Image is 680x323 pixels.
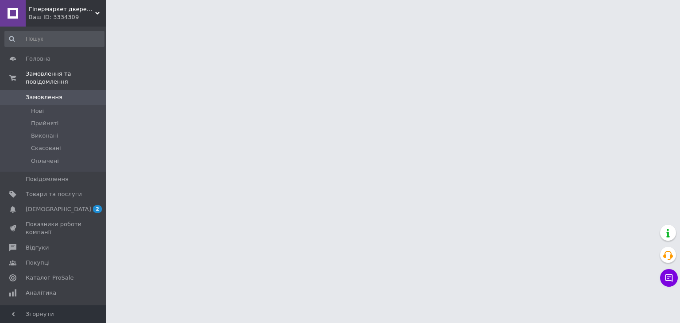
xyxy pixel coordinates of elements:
span: Повідомлення [26,175,69,183]
span: Покупці [26,259,50,267]
span: Замовлення [26,93,62,101]
button: Чат з покупцем [660,269,678,287]
span: Показники роботи компанії [26,220,82,236]
span: Замовлення та повідомлення [26,70,106,86]
span: Прийняті [31,119,58,127]
span: Головна [26,55,50,63]
span: Оплачені [31,157,59,165]
span: Каталог ProSale [26,274,73,282]
input: Пошук [4,31,104,47]
span: Гіпермаркет дверей, сантехніки та меблів VERTEKS [29,5,95,13]
span: Товари та послуги [26,190,82,198]
span: Нові [31,107,44,115]
span: Скасовані [31,144,61,152]
span: Виконані [31,132,58,140]
span: [DEMOGRAPHIC_DATA] [26,205,91,213]
span: Інструменти веб-майстра та SEO [26,304,82,320]
div: Ваш ID: 3334309 [29,13,106,21]
span: Аналітика [26,289,56,297]
span: Відгуки [26,244,49,252]
span: 2 [93,205,102,213]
